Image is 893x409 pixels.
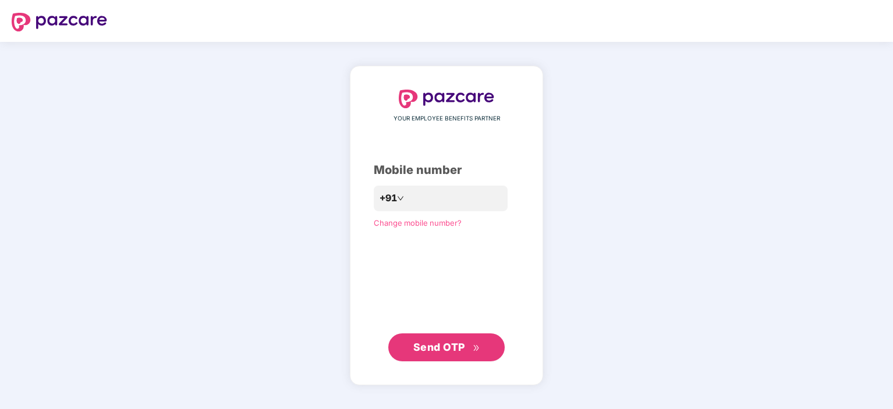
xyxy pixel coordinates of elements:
[12,13,107,31] img: logo
[413,341,465,353] span: Send OTP
[394,114,500,123] span: YOUR EMPLOYEE BENEFITS PARTNER
[388,333,505,361] button: Send OTPdouble-right
[473,344,480,352] span: double-right
[374,218,462,227] a: Change mobile number?
[399,90,494,108] img: logo
[397,195,404,202] span: down
[374,161,519,179] div: Mobile number
[380,191,397,205] span: +91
